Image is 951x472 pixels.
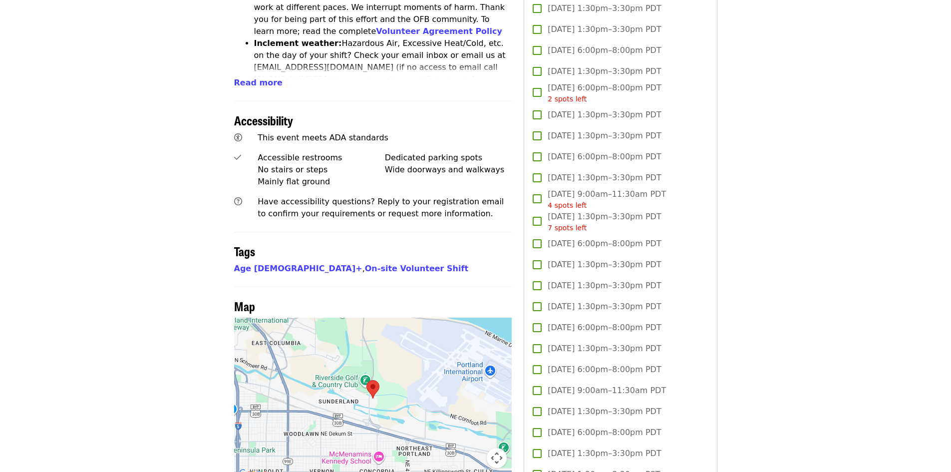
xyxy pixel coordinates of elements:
span: [DATE] 1:30pm–3:30pm PDT [548,211,661,233]
div: No stairs or steps [258,164,385,176]
span: [DATE] 6:00pm–8:00pm PDT [548,238,661,250]
div: Dedicated parking spots [385,152,512,164]
span: [DATE] 1:30pm–3:30pm PDT [548,301,661,313]
span: [DATE] 1:30pm–3:30pm PDT [548,65,661,77]
span: [DATE] 1:30pm–3:30pm PDT [548,109,661,121]
a: Age [DEMOGRAPHIC_DATA]+ [234,264,362,273]
i: universal-access icon [234,133,242,142]
span: [DATE] 1:30pm–3:30pm PDT [548,259,661,271]
span: [DATE] 1:30pm–3:30pm PDT [548,448,661,460]
strong: Inclement weather: [254,38,342,48]
i: check icon [234,153,241,162]
li: Hazardous Air, Excessive Heat/Cold, etc. on the day of your shift? Check your email inbox or emai... [254,37,512,97]
span: [DATE] 9:00am–11:30am PDT [548,385,666,397]
span: Have accessibility questions? Reply to your registration email to confirm your requirements or re... [258,197,504,218]
span: [DATE] 6:00pm–8:00pm PDT [548,44,661,56]
button: Map camera controls [487,448,507,468]
span: [DATE] 1:30pm–3:30pm PDT [548,172,661,184]
span: [DATE] 1:30pm–3:30pm PDT [548,130,661,142]
span: , [234,264,365,273]
button: Read more [234,77,283,89]
span: [DATE] 6:00pm–8:00pm PDT [548,364,661,376]
span: [DATE] 1:30pm–3:30pm PDT [548,280,661,292]
span: Tags [234,242,255,260]
span: 2 spots left [548,95,587,103]
a: On-site Volunteer Shift [365,264,468,273]
span: Read more [234,78,283,87]
span: Map [234,297,255,315]
i: question-circle icon [234,197,242,206]
span: Accessibility [234,111,293,129]
span: 4 spots left [548,201,587,209]
div: Mainly flat ground [258,176,385,188]
span: [DATE] 1:30pm–3:30pm PDT [548,2,661,14]
span: [DATE] 1:30pm–3:30pm PDT [548,406,661,418]
span: [DATE] 6:00pm–8:00pm PDT [548,427,661,439]
span: This event meets ADA standards [258,133,388,142]
div: Wide doorways and walkways [385,164,512,176]
a: Volunteer Agreement Policy [376,26,502,36]
div: Accessible restrooms [258,152,385,164]
span: 7 spots left [548,224,587,232]
span: [DATE] 1:30pm–3:30pm PDT [548,343,661,355]
span: [DATE] 1:30pm–3:30pm PDT [548,23,661,35]
span: [DATE] 6:00pm–8:00pm PDT [548,82,661,104]
span: [DATE] 6:00pm–8:00pm PDT [548,322,661,334]
span: [DATE] 9:00am–11:30am PDT [548,188,666,211]
span: [DATE] 6:00pm–8:00pm PDT [548,151,661,163]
